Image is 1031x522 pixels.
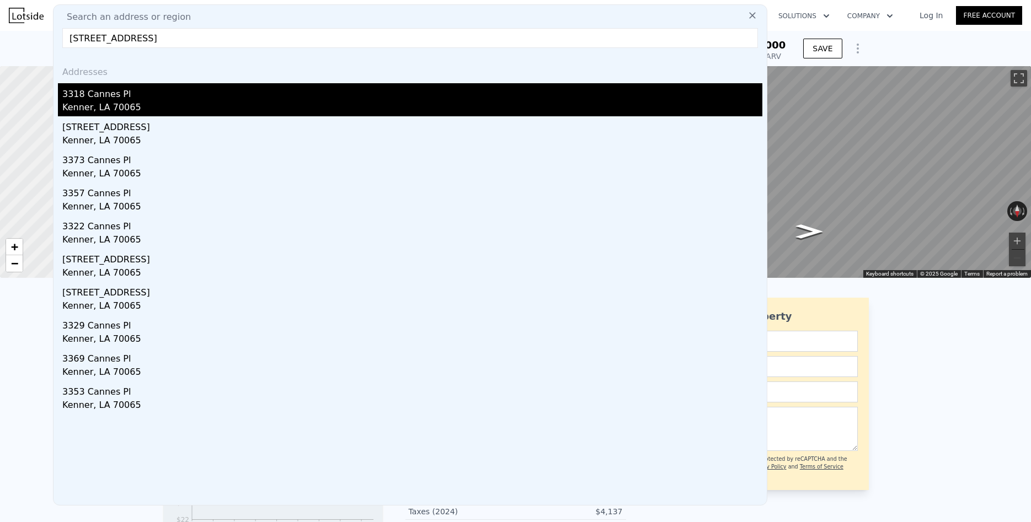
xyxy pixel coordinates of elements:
div: [STREET_ADDRESS] [62,116,762,134]
a: Free Account [956,6,1022,25]
div: Taxes (2024) [409,506,516,517]
button: Rotate counterclockwise [1007,201,1013,221]
div: [STREET_ADDRESS] [62,249,762,266]
input: Enter an address, city, region, neighborhood or zip code [62,28,758,48]
button: Keyboard shortcuts [866,270,914,278]
div: Kenner, LA 70065 [62,233,762,249]
button: SAVE [803,39,842,58]
a: Log In [906,10,956,21]
tspan: $42 [177,499,189,507]
div: $4,137 [516,506,623,517]
div: Kenner, LA 70065 [62,299,762,315]
div: Street View [505,66,1031,278]
div: 3318 Cannes Pl [62,83,762,101]
a: Terms of Service [800,464,843,470]
div: Kenner, LA 70065 [62,200,762,216]
span: + [11,240,18,254]
div: 3373 Cannes Pl [62,149,762,167]
span: Search an address or region [58,10,191,24]
div: Kenner, LA 70065 [62,332,762,348]
div: Kenner, LA 70065 [62,365,762,381]
button: Toggle fullscreen view [1011,70,1027,87]
a: Terms (opens in new tab) [964,271,980,277]
div: 3353 Cannes Pl [62,381,762,399]
button: Company [838,6,902,26]
a: Zoom out [6,255,23,272]
div: 3329 Cannes Pl [62,315,762,332]
a: Report a problem [986,271,1028,277]
path: Go West, Hood St [784,221,834,242]
div: Addresses [58,57,762,83]
button: Zoom in [1009,233,1025,249]
div: Kenner, LA 70065 [62,399,762,414]
a: Privacy Policy [750,464,786,470]
span: © 2025 Google [920,271,958,277]
div: This site is protected by reCAPTCHA and the Google and apply. [730,455,857,479]
button: Rotate clockwise [1022,201,1028,221]
div: [STREET_ADDRESS] [62,282,762,299]
div: Kenner, LA 70065 [62,134,762,149]
div: 3357 Cannes Pl [62,182,762,200]
div: 3369 Cannes Pl [62,348,762,365]
button: Solutions [770,6,838,26]
img: Lotside [9,8,44,23]
button: Show Options [847,37,869,60]
div: 3322 Cannes Pl [62,216,762,233]
div: Map [505,66,1031,278]
div: Kenner, LA 70065 [62,101,762,116]
span: − [11,256,18,270]
div: Kenner, LA 70065 [62,167,762,182]
button: Reset the view [1013,201,1021,221]
div: Kenner, LA 70065 [62,266,762,282]
button: Zoom out [1009,250,1025,266]
a: Zoom in [6,239,23,255]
